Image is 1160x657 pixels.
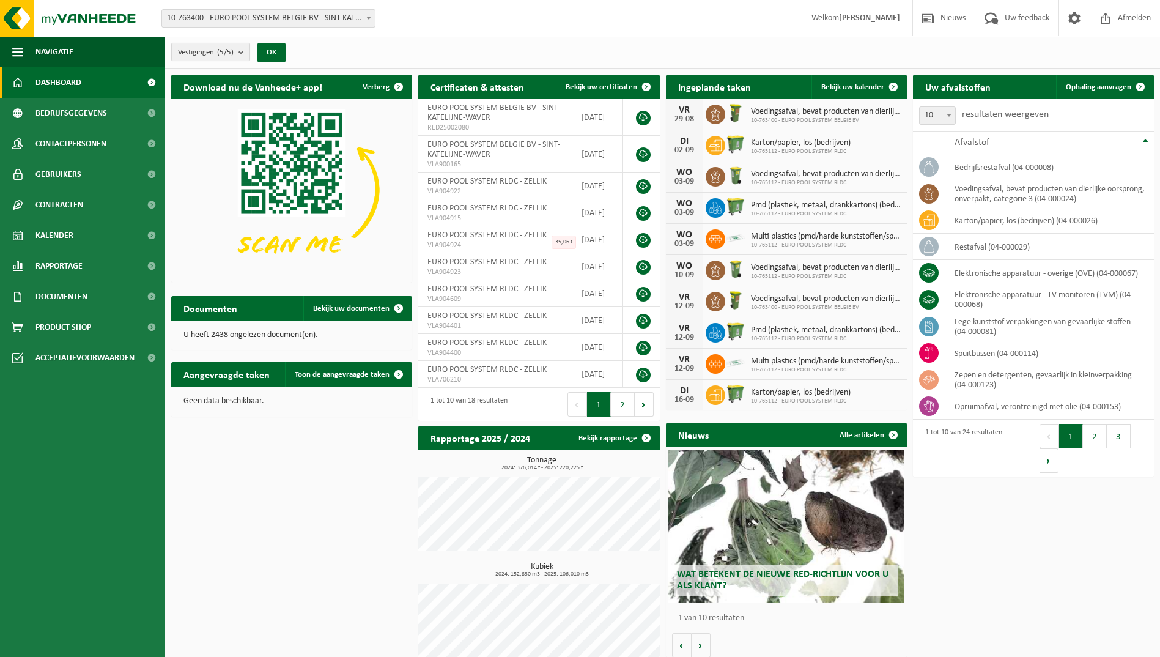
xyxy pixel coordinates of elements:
span: Dashboard [35,67,81,98]
span: Navigatie [35,37,73,67]
span: 10-765112 - EURO POOL SYSTEM RLDC [751,148,851,155]
span: EURO POOL SYSTEM RLDC - ZELLIK [427,177,547,186]
span: Afvalstof [955,138,989,147]
h2: Rapportage 2025 / 2024 [418,426,542,450]
td: lege kunststof verpakkingen van gevaarlijke stoffen (04-000081) [945,313,1154,340]
span: 10-763400 - EURO POOL SYSTEM BELGIE BV - SINT-KATELIJNE-WAVER [162,10,375,27]
span: 10-765112 - EURO POOL SYSTEM RLDC [751,335,901,343]
div: 02-09 [672,146,696,155]
span: 10-763400 - EURO POOL SYSTEM BELGIE BV [751,117,901,124]
span: 10-765112 - EURO POOL SYSTEM RLDC [751,398,851,405]
button: OK [257,43,286,62]
span: Rapportage [35,251,83,281]
img: WB-0140-HPE-GN-50 [725,259,746,280]
span: 10 [919,106,956,125]
h2: Documenten [171,296,249,320]
span: 10-763400 - EURO POOL SYSTEM BELGIE BV [751,304,901,311]
div: 12-09 [672,302,696,311]
h2: Ingeplande taken [666,75,763,98]
div: VR [672,292,696,302]
span: Voedingsafval, bevat producten van dierlijke oorsprong, onverpakt, categorie 3 [751,107,901,117]
span: Karton/papier, los (bedrijven) [751,138,851,148]
span: VLA904924 [427,240,563,250]
td: [DATE] [572,173,623,199]
h2: Certificaten & attesten [418,75,536,98]
td: karton/papier, los (bedrijven) (04-000026) [945,207,1154,234]
div: VR [672,324,696,333]
span: Documenten [35,281,87,312]
h2: Download nu de Vanheede+ app! [171,75,334,98]
div: 16-09 [672,396,696,404]
td: [DATE] [572,226,623,253]
img: WB-0770-HPE-GN-50 [725,134,746,155]
div: WO [672,168,696,177]
span: Acceptatievoorwaarden [35,343,135,373]
img: WB-0060-HPE-GN-50 [725,290,746,311]
td: [DATE] [572,99,623,136]
a: Wat betekent de nieuwe RED-richtlijn voor u als klant? [668,450,904,603]
span: EURO POOL SYSTEM RLDC - ZELLIK [427,338,547,347]
div: 12-09 [672,365,696,373]
span: EURO POOL SYSTEM RLDC - ZELLIK [427,258,547,267]
span: Karton/papier, los (bedrijven) [751,388,851,398]
span: 2024: 152,830 m3 - 2025: 106,010 m3 [424,571,659,577]
span: VLA706210 [427,375,563,385]
span: Kalender [35,220,73,251]
div: VR [672,105,696,115]
span: Voedingsafval, bevat producten van dierlijke oorsprong, onverpakt, categorie 3 [751,294,901,304]
label: resultaten weergeven [962,109,1049,119]
span: EURO POOL SYSTEM RLDC - ZELLIK [427,311,547,321]
span: 10-765112 - EURO POOL SYSTEM RLDC [751,273,901,280]
span: Vestigingen [178,43,234,62]
button: 3 [1107,424,1131,448]
h2: Aangevraagde taken [171,362,282,386]
button: Next [635,392,654,417]
span: 10-765112 - EURO POOL SYSTEM RLDC [751,210,901,218]
a: Ophaling aanvragen [1056,75,1153,99]
span: 10-765112 - EURO POOL SYSTEM RLDC [751,242,901,249]
span: VLA900165 [427,160,563,169]
span: RED25002080 [427,123,563,133]
span: Bekijk uw kalender [821,83,884,91]
span: Gebruikers [35,159,81,190]
count: (5/5) [217,48,234,56]
span: Verberg [363,83,390,91]
a: Bekijk uw documenten [303,296,411,321]
span: EURO POOL SYSTEM RLDC - ZELLIK [427,231,547,240]
span: Voedingsafval, bevat producten van dierlijke oorsprong, onverpakt, categorie 3 [751,263,901,273]
td: elektronische apparatuur - TV-monitoren (TVM) (04-000068) [945,286,1154,313]
img: LP-SK-00500-LPE-16 [725,352,746,373]
td: [DATE] [572,199,623,226]
button: Verberg [353,75,411,99]
td: spuitbussen (04-000114) [945,340,1154,366]
strong: [PERSON_NAME] [839,13,900,23]
td: elektronische apparatuur - overige (OVE) (04-000067) [945,260,1154,286]
img: Download de VHEPlus App [171,99,412,280]
span: 10-765112 - EURO POOL SYSTEM RLDC [751,366,901,374]
span: Pmd (plastiek, metaal, drankkartons) (bedrijven) [751,201,901,210]
td: [DATE] [572,334,623,361]
div: DI [672,136,696,146]
td: voedingsafval, bevat producten van dierlijke oorsprong, onverpakt, categorie 3 (04-000024) [945,180,1154,207]
span: Wat betekent de nieuwe RED-richtlijn voor u als klant? [677,570,888,591]
a: Bekijk uw kalender [811,75,906,99]
span: EURO POOL SYSTEM BELGIE BV - SINT-KATELIJNE-WAVER [427,103,560,122]
div: VR [672,355,696,365]
span: VLA904401 [427,321,563,331]
div: 03-09 [672,209,696,217]
button: 1 [1059,424,1083,448]
span: VLA904923 [427,267,563,277]
h2: Nieuws [666,423,721,447]
span: EURO POOL SYSTEM RLDC - ZELLIK [427,284,547,294]
div: DI [672,386,696,396]
span: VLA904609 [427,294,563,304]
span: Bekijk uw documenten [313,305,390,313]
img: WB-0770-HPE-GN-50 [725,196,746,217]
div: WO [672,199,696,209]
span: EURO POOL SYSTEM RLDC - ZELLIK [427,365,547,374]
div: 1 tot 10 van 24 resultaten [919,423,1002,474]
td: [DATE] [572,253,623,280]
td: [DATE] [572,361,623,388]
h2: Uw afvalstoffen [913,75,1003,98]
div: 1 tot 10 van 18 resultaten [424,391,508,418]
